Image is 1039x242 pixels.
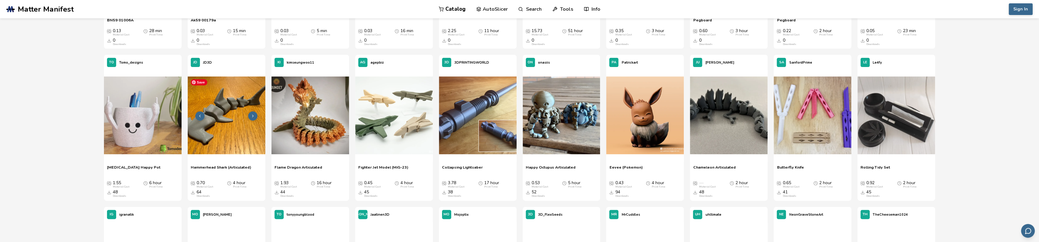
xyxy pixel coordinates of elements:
[609,38,613,43] span: Downloads
[454,59,489,66] p: 3DPRINTINGWORLD
[538,59,550,66] p: onasiis
[143,181,148,185] span: Average Print Time
[699,195,712,198] div: Downloads
[274,165,322,174] span: Flame Dragon Articulated
[364,195,378,198] div: Downloads
[364,185,381,188] div: Material Cost
[789,211,823,218] p: NeonGraveStoneArt
[444,213,449,217] span: MO
[705,211,721,218] p: uhltimate
[532,185,548,188] div: Material Cost
[860,165,890,174] a: Rolling Tidy Set
[197,195,210,198] div: Downloads
[532,33,548,36] div: Material Cost
[233,33,246,36] div: Print Time
[526,165,576,174] span: Happy Octupus Articulated
[903,185,916,188] div: Print Time
[484,181,499,188] div: 17 hour
[109,61,114,65] span: TO
[532,181,548,188] div: 0.53
[287,211,314,218] p: tonyyoungblood
[526,181,530,185] span: Average Cost
[863,61,867,65] span: LE
[278,61,281,65] span: KI
[615,28,632,36] div: 0.35
[783,181,799,188] div: 0.65
[442,165,483,174] span: Collapsing Lightsaber
[227,181,231,185] span: Average Print Time
[197,43,210,46] div: Downloads
[783,28,799,36] div: 0.22
[562,28,566,33] span: Average Print Time
[860,190,865,195] span: Downloads
[615,38,628,46] div: 0
[568,33,581,36] div: Print Time
[819,181,833,188] div: 2 hour
[615,43,628,46] div: Downloads
[191,28,195,33] span: Average Cost
[783,195,796,198] div: Downloads
[699,190,712,198] div: 48
[360,61,365,65] span: AG
[395,28,399,33] span: Average Print Time
[693,190,697,195] span: Downloads
[777,38,781,43] span: Downloads
[819,28,833,36] div: 2 hour
[113,190,126,198] div: 48
[191,181,195,185] span: Average Cost
[783,185,799,188] div: Material Cost
[119,59,143,66] p: Tomo_designs
[693,38,697,43] span: Downloads
[777,28,781,33] span: Average Cost
[227,28,231,33] span: Average Print Time
[646,181,650,185] span: Average Print Time
[364,38,378,46] div: 0
[274,181,279,185] span: Average Cost
[819,185,833,188] div: Print Time
[119,211,134,218] p: igranatik
[113,38,126,46] div: 0
[612,61,616,65] span: PA
[696,61,699,65] span: JU
[280,28,297,36] div: 0.03
[730,181,734,185] span: Average Print Time
[191,165,251,174] a: Hammerhead Shark (Articulated)
[143,28,148,33] span: Average Print Time
[819,33,833,36] div: Print Time
[280,43,294,46] div: Downloads
[777,165,804,174] a: Butterfly Knife
[448,33,464,36] div: Material Cost
[735,185,749,188] div: Print Time
[609,165,643,174] a: Eevee (Pokemon)
[311,181,315,185] span: Average Print Time
[149,33,163,36] div: Print Time
[280,33,297,36] div: Material Cost
[1009,3,1033,15] button: Sign In
[646,28,650,33] span: Average Print Time
[568,181,581,188] div: 5 hour
[705,59,734,66] p: [PERSON_NAME]
[478,181,483,185] span: Average Print Time
[699,185,715,188] div: Material Cost
[442,38,446,43] span: Downloads
[615,185,632,188] div: Material Cost
[317,185,330,188] div: Print Time
[860,181,865,185] span: Average Cost
[606,70,684,162] a: Eevee (Pokemon)
[442,181,446,185] span: Average Cost
[280,38,294,46] div: 0
[903,181,916,188] div: 2 hour
[191,79,207,85] span: Save
[193,61,197,65] span: JD
[149,185,163,188] div: Print Time
[107,190,111,195] span: Downloads
[191,190,195,195] span: Downloads
[903,28,916,36] div: 23 min
[274,38,279,43] span: Downloads
[866,43,880,46] div: Downloads
[693,165,735,174] span: Chameleon Articulated
[18,5,74,13] span: Matter Manifest
[735,33,749,36] div: Print Time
